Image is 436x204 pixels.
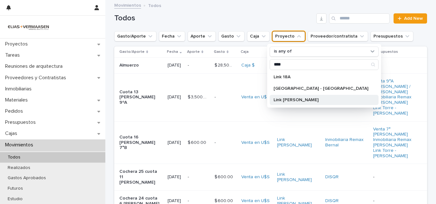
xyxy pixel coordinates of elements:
p: - [373,174,413,180]
p: [DATE] [168,174,182,180]
p: Cuota 13 [PERSON_NAME] 9ºA [119,89,159,105]
p: Estudio [3,196,28,202]
p: $ 28,500.00 [214,61,236,68]
button: Gasto [218,31,244,41]
a: Venta 9°A [PERSON_NAME] / [PERSON_NAME] Inmobiliaria Remax [PERSON_NAME] Link Torre - [PERSON_NAME] [373,79,413,116]
p: $ 600.00 [188,139,207,145]
button: Presupuestos [371,31,413,41]
a: Inmobiliaria Remax Bernal [325,137,365,148]
p: Cajas [3,130,22,137]
button: Aporte [188,31,216,41]
p: Almuerzo [119,63,159,68]
p: Cuota 16 [PERSON_NAME] 7°B [119,135,159,151]
p: - [373,63,413,68]
a: Venta en U$S [241,140,270,145]
p: Proveedores y Contratistas [3,75,71,81]
a: Venta en U$S [241,174,270,180]
p: - [188,173,190,180]
p: - [214,93,217,100]
p: [DATE] [168,140,182,145]
a: DISQR [325,198,339,204]
p: Tareas [3,52,25,58]
tr: Cuota 13 [PERSON_NAME] 9ºA[DATE]$ 3,500.00$ 3,500.00 -- Venta en U$S Link [PERSON_NAME] Inmobilia... [114,73,427,121]
p: Futuros [3,186,28,191]
button: Proveedor/contratista [308,31,368,41]
img: HMeL2XKrRby6DNq2BZlM [5,20,52,33]
a: Link [PERSON_NAME] [277,172,317,183]
p: Presupuestos [372,48,398,55]
p: $ 600.00 [214,173,234,180]
input: Search [270,60,378,70]
div: Search [270,59,379,70]
p: - [188,61,190,68]
p: - [373,198,413,204]
p: [GEOGRAPHIC_DATA] - [GEOGRAPHIC_DATA] [274,86,368,91]
a: Caja $ [241,63,255,68]
a: Add New [394,13,427,24]
p: - [214,139,217,145]
p: Proyectos [3,41,33,47]
p: Gasto [214,48,225,55]
p: Todos [148,2,161,9]
p: is any of [274,49,292,54]
a: DISQR [325,174,339,180]
p: Gasto/Aporte [119,48,145,55]
p: Gastos Aprobados [3,175,51,181]
span: Add New [404,16,423,21]
button: Proyecto [272,31,305,41]
p: Inmobiliarias [3,86,37,92]
p: - [188,197,190,204]
p: [DATE] [168,198,182,204]
h1: Todos [114,14,314,23]
p: Materiales [3,97,33,103]
p: [DATE] [168,95,182,100]
p: $ 600.00 [214,197,234,204]
input: Search [329,13,390,24]
p: Link 18A [274,75,368,79]
button: Caja [247,31,270,41]
p: [DATE] [168,63,182,68]
p: $ 3,500.00 [188,93,209,100]
button: Fecha [159,31,185,41]
a: Link [PERSON_NAME] [277,137,317,148]
p: Link [PERSON_NAME] [274,98,368,102]
tr: Cuota 16 [PERSON_NAME] 7°B[DATE]$ 600.00$ 600.00 -- Venta en U$S Link [PERSON_NAME] Inmobiliaria ... [114,121,427,164]
a: Movimientos [114,1,141,9]
tr: Cochera 25 cuota 11 [PERSON_NAME][DATE]-- $ 600.00$ 600.00 Venta en U$S Link [PERSON_NAME] DISQR - [114,164,427,190]
p: Presupuestos [3,119,41,125]
a: Venta en U$S [241,198,270,204]
p: Realizados [3,165,35,171]
tr: Almuerzo[DATE]-- $ 28,500.00$ 28,500.00 Caja $ Estudio - General comidas y almacen - [114,58,427,74]
p: Reuniones de arquitectura [3,63,68,69]
p: Todos [3,155,26,160]
p: Fecha [167,48,178,55]
a: Venta en U$S [241,95,270,100]
p: Cochera 25 cuota 11 [PERSON_NAME] [119,169,159,185]
p: Aporte [187,48,200,55]
p: Caja [241,48,249,55]
a: Venta 7°[PERSON_NAME] Inmobiliaria Remax [PERSON_NAME] Link Torre - [PERSON_NAME] [373,127,413,159]
button: Gasto/Aporte [114,31,156,41]
p: Movimientos [3,142,38,148]
p: Pedidos [3,108,28,114]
